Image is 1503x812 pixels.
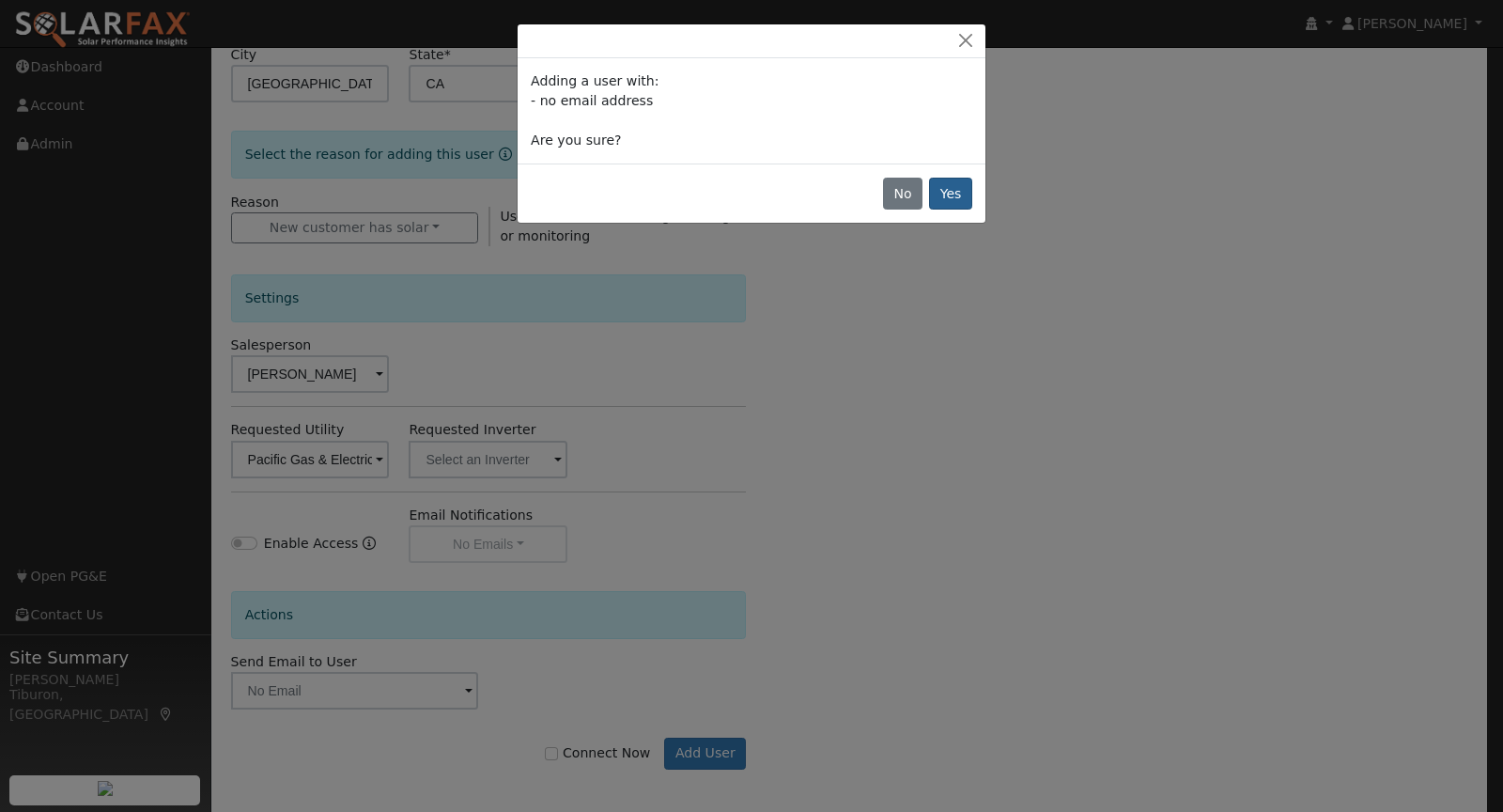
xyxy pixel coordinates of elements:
[531,133,621,148] span: Are you sure?
[953,31,979,51] button: Close
[883,178,922,210] button: No
[929,178,972,210] button: Yes
[531,93,653,108] span: - no email address
[531,73,659,88] span: Adding a user with:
